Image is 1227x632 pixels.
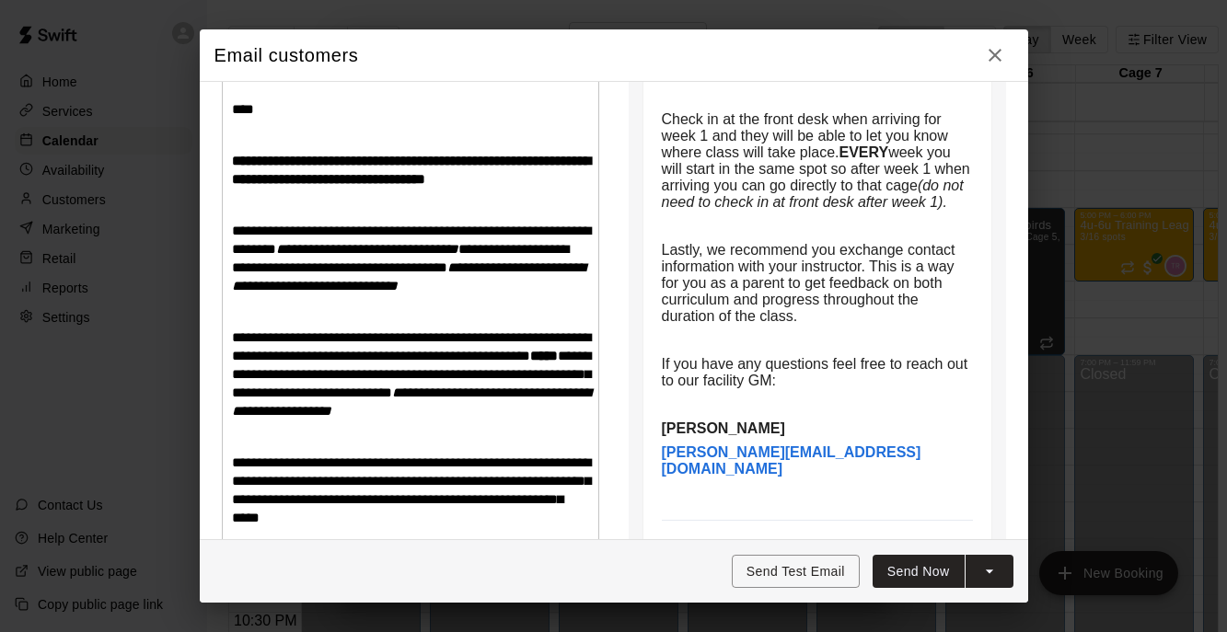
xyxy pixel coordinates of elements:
span: If you have any questions feel free to reach out to our facility GM: [662,356,972,388]
strong: EVERY [839,144,888,160]
button: Send Test Email [732,555,860,589]
a: [PERSON_NAME][EMAIL_ADDRESS][DOMAIN_NAME] [662,444,921,477]
div: split button [873,555,1013,589]
em: (do not need to check in at front desk after week 1). [662,178,968,210]
span: Lastly, we recommend you exchange contact information with your instructor. This is a way for you... [662,242,959,324]
span: Check in at the front desk when arriving for week 1 and they will be able to let you know where c... [662,111,953,160]
span: week you will start in the same spot so after week 1 when arriving you can go directly to that cage [662,144,975,193]
strong: [PERSON_NAME] [662,420,785,436]
h5: Email customers [214,43,359,68]
button: Send Now [873,555,965,589]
